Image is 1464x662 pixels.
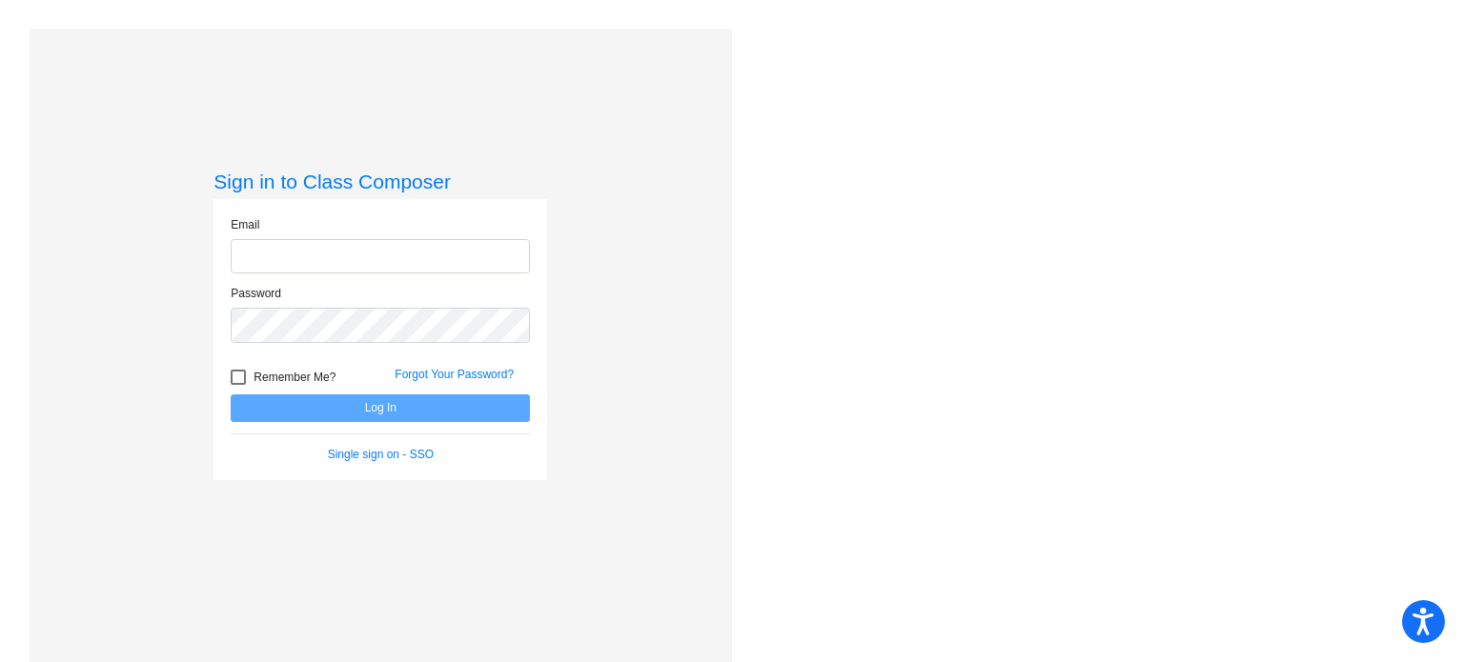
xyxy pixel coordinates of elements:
[254,366,335,389] span: Remember Me?
[328,448,434,461] a: Single sign on - SSO
[231,216,259,233] label: Email
[213,170,547,193] h3: Sign in to Class Composer
[395,368,514,381] a: Forgot Your Password?
[231,285,281,302] label: Password
[231,394,530,422] button: Log In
